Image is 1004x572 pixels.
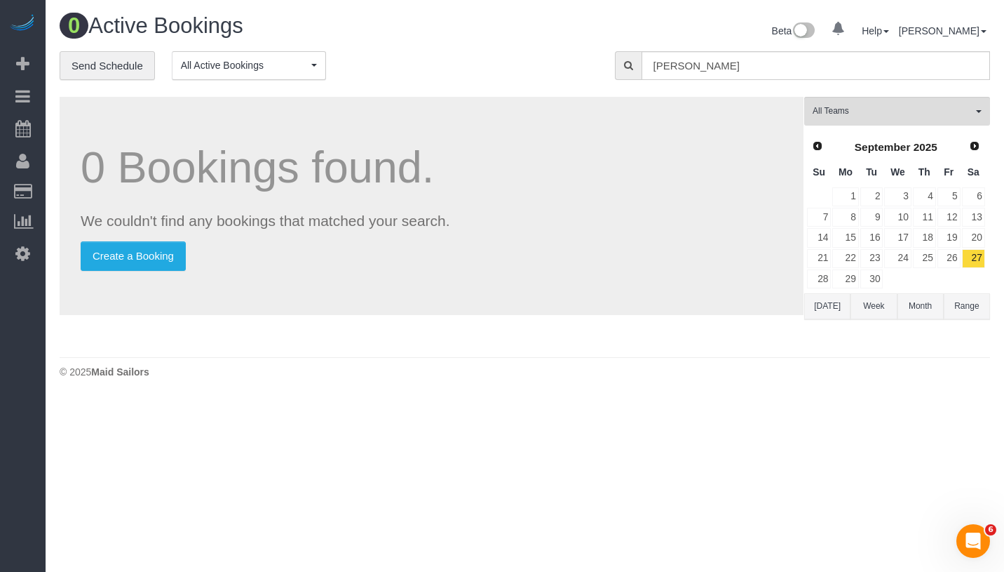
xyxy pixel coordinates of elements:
[866,166,877,178] span: Tuesday
[860,208,883,227] a: 9
[884,187,911,206] a: 3
[855,141,911,153] span: September
[944,293,990,319] button: Range
[899,25,986,36] a: [PERSON_NAME]
[884,208,911,227] a: 10
[60,13,88,39] span: 0
[832,228,858,247] a: 15
[832,187,858,206] a: 1
[642,51,990,80] input: Enter the first 3 letters of the name to search
[81,143,782,192] h1: 0 Bookings found.
[913,228,936,247] a: 18
[884,228,911,247] a: 17
[914,141,937,153] span: 2025
[937,208,961,227] a: 12
[918,166,930,178] span: Thursday
[944,166,954,178] span: Friday
[807,270,831,288] a: 28
[860,249,883,268] a: 23
[91,366,149,378] strong: Maid Sailors
[804,97,990,119] ol: All Teams
[965,137,984,157] a: Next
[969,140,980,152] span: Next
[839,166,853,178] span: Monday
[850,293,897,319] button: Week
[913,187,936,206] a: 4
[962,228,985,247] a: 20
[860,270,883,288] a: 30
[862,25,889,36] a: Help
[792,22,815,41] img: New interface
[884,249,911,268] a: 24
[860,187,883,206] a: 2
[890,166,905,178] span: Wednesday
[60,14,515,38] h1: Active Bookings
[172,51,326,80] button: All Active Bookings
[804,293,850,319] button: [DATE]
[956,524,990,558] iframe: Intercom live chat
[962,208,985,227] a: 13
[807,228,831,247] a: 14
[913,208,936,227] a: 11
[832,270,858,288] a: 29
[913,249,936,268] a: 25
[807,208,831,227] a: 7
[812,140,823,152] span: Prev
[968,166,979,178] span: Saturday
[813,105,972,117] span: All Teams
[808,137,827,157] a: Prev
[962,249,985,268] a: 27
[60,365,990,379] div: © 2025
[897,293,944,319] button: Month
[985,524,996,536] span: 6
[832,208,858,227] a: 8
[81,211,782,231] p: We couldn't find any bookings that matched your search.
[772,25,815,36] a: Beta
[813,166,825,178] span: Sunday
[937,187,961,206] a: 5
[962,187,985,206] a: 6
[937,228,961,247] a: 19
[81,241,186,271] a: Create a Booking
[937,249,961,268] a: 26
[807,249,831,268] a: 21
[804,97,990,126] button: All Teams
[181,58,308,72] span: All Active Bookings
[832,249,858,268] a: 22
[8,14,36,34] img: Automaid Logo
[860,228,883,247] a: 16
[60,51,155,81] a: Send Schedule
